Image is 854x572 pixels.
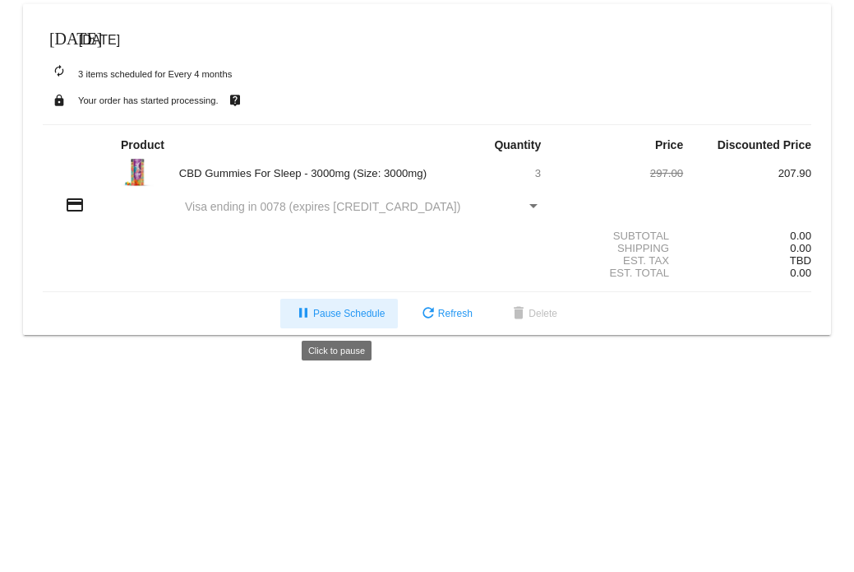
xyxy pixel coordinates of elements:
mat-icon: lock [49,90,69,111]
mat-icon: autorenew [49,62,69,81]
button: Pause Schedule [280,299,398,328]
span: 0.00 [790,267,811,279]
div: Shipping [555,242,683,254]
button: Delete [496,299,570,328]
span: Visa ending in 0078 (expires [CREDIT_CARD_DATA]) [185,200,460,213]
div: CBD Gummies For Sleep - 3000mg (Size: 3000mg) [171,167,427,179]
span: 0.00 [790,242,811,254]
strong: Price [655,138,683,151]
span: TBD [790,254,811,267]
strong: Quantity [494,138,541,151]
mat-icon: refresh [418,305,438,324]
mat-icon: delete [509,305,529,324]
mat-icon: pause [293,305,313,324]
span: Refresh [418,308,473,319]
div: 207.90 [683,167,811,179]
mat-select: Payment Method [185,200,541,213]
strong: Discounted Price [718,138,811,151]
mat-icon: credit_card [65,195,85,215]
span: Delete [509,308,557,319]
div: Est. Total [555,267,683,279]
mat-icon: [DATE] [49,27,69,47]
img: image_6483441.jpg [121,156,154,188]
button: Refresh [405,299,486,328]
div: Est. Tax [555,254,683,267]
div: 0.00 [683,230,811,242]
span: 3 [535,167,541,179]
strong: Product [121,138,164,151]
div: 297.00 [555,167,683,179]
mat-icon: live_help [225,90,245,111]
small: Your order has started processing. [78,95,219,105]
small: 3 items scheduled for Every 4 months [43,69,232,79]
span: Pause Schedule [293,308,385,319]
div: Subtotal [555,230,683,242]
